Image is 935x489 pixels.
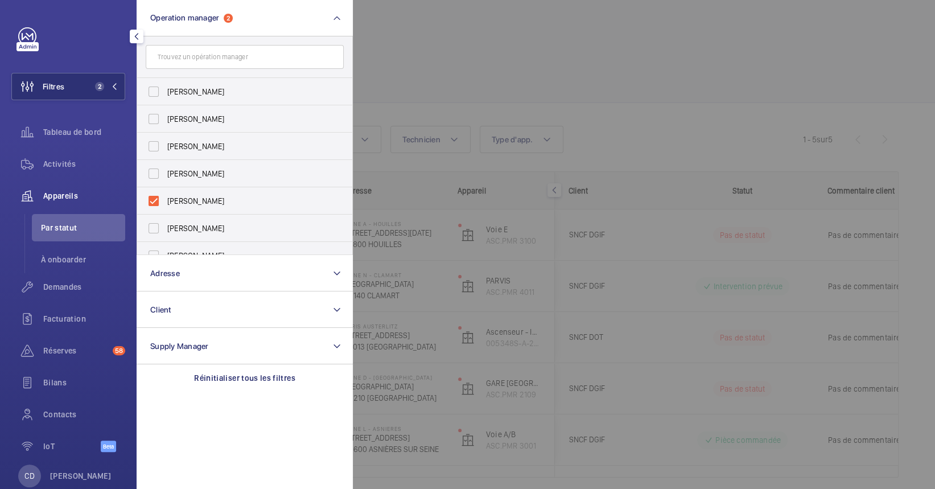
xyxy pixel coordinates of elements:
[43,281,125,293] span: Demandes
[43,441,101,452] span: IoT
[101,441,116,452] span: Beta
[41,222,125,233] span: Par statut
[43,158,125,170] span: Activités
[43,377,125,388] span: Bilans
[24,470,34,482] p: CD
[50,470,112,482] p: [PERSON_NAME]
[11,73,125,100] button: Filtres2
[113,346,125,355] span: 58
[43,409,125,420] span: Contacts
[43,81,64,92] span: Filtres
[41,254,125,265] span: À onboarder
[43,126,125,138] span: Tableau de bord
[95,82,104,91] span: 2
[43,313,125,324] span: Facturation
[43,190,125,202] span: Appareils
[43,345,108,356] span: Réserves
